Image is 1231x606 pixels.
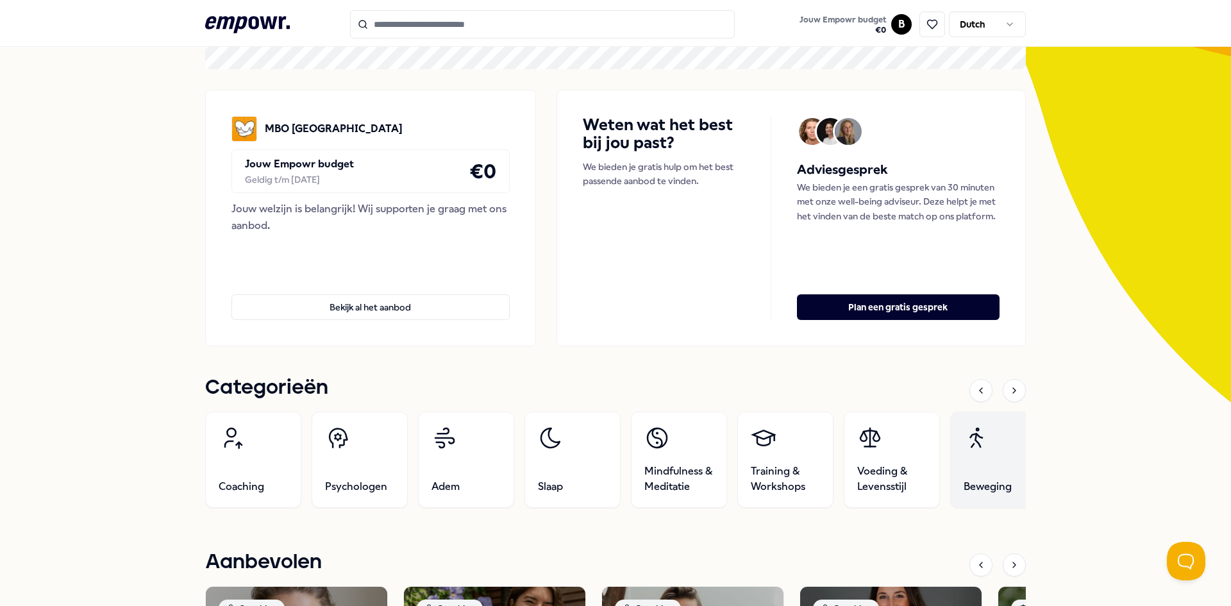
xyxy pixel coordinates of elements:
[797,180,1000,223] p: We bieden je een gratis gesprek van 30 minuten met onze well-being adviseur. Deze helpt je met he...
[631,412,727,508] a: Mindfulness & Meditatie
[265,121,403,137] p: MBO [GEOGRAPHIC_DATA]
[891,14,912,35] button: B
[857,464,926,494] span: Voeding & Levensstijl
[644,464,714,494] span: Mindfulness & Meditatie
[583,116,745,152] h4: Weten wat het best bij jou past?
[817,118,844,145] img: Avatar
[245,173,354,187] div: Geldig t/m [DATE]
[844,412,940,508] a: Voeding & Levensstijl
[1167,542,1205,580] iframe: Help Scout Beacon - Open
[205,372,328,404] h1: Categorieën
[800,15,886,25] span: Jouw Empowr budget
[245,156,354,173] p: Jouw Empowr budget
[231,201,510,233] div: Jouw welzijn is belangrijk! Wij supporten je graag met ons aanbod.
[205,412,301,508] a: Coaching
[800,25,886,35] span: € 0
[312,412,408,508] a: Psychologen
[325,479,387,494] span: Psychologen
[737,412,833,508] a: Training & Workshops
[794,11,891,38] a: Jouw Empowr budget€0
[469,155,496,187] h4: € 0
[231,274,510,320] a: Bekijk al het aanbod
[797,12,889,38] button: Jouw Empowr budget€0
[431,479,460,494] span: Adem
[797,160,1000,180] h5: Adviesgesprek
[205,546,322,578] h1: Aanbevolen
[219,479,264,494] span: Coaching
[797,294,1000,320] button: Plan een gratis gesprek
[799,118,826,145] img: Avatar
[524,412,621,508] a: Slaap
[751,464,820,494] span: Training & Workshops
[418,412,514,508] a: Adem
[231,294,510,320] button: Bekijk al het aanbod
[950,412,1046,508] a: Beweging
[583,160,745,189] p: We bieden je gratis hulp om het best passende aanbod te vinden.
[350,10,735,38] input: Search for products, categories or subcategories
[231,116,257,142] img: MBO Amersfoort
[835,118,862,145] img: Avatar
[964,479,1012,494] span: Beweging
[538,479,563,494] span: Slaap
